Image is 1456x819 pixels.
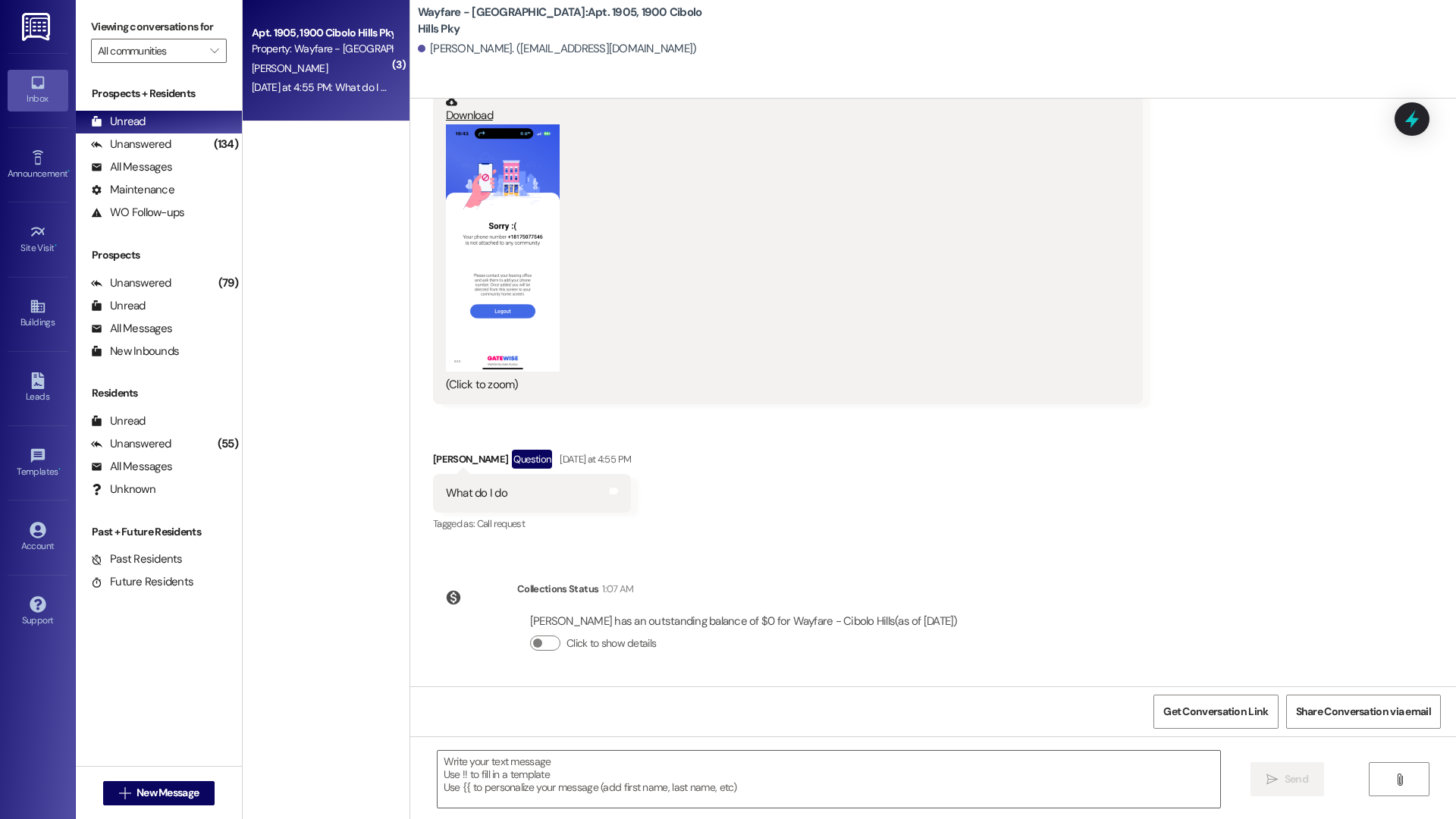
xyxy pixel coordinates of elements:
div: New Inbounds [91,344,179,359]
div: Maintenance [91,182,174,198]
div: (55) [214,432,242,456]
div: Past + Future Residents [76,524,242,540]
div: All Messages [91,159,172,175]
div: Unread [91,114,146,130]
div: Question [512,450,552,469]
span: [PERSON_NAME] [252,61,328,75]
button: Zoom image [446,124,560,372]
span: • [67,166,70,177]
div: Prospects [76,247,242,263]
label: Click to show details [566,635,656,651]
a: Site Visit • [8,219,68,260]
div: [PERSON_NAME] [433,450,631,474]
div: (Click to zoom) [446,377,1119,393]
i:  [210,45,218,57]
div: [DATE] at 4:55 PM [556,451,631,467]
label: Viewing conversations for [91,15,227,39]
div: All Messages [91,459,172,475]
img: ResiDesk Logo [22,13,53,41]
div: Residents [76,385,242,401]
div: (79) [215,271,242,295]
div: Apt. 1905, 1900 Cibolo Hills Pky [252,25,392,41]
div: Tagged as: [433,513,631,535]
a: Support [8,591,68,632]
div: Unknown [91,482,155,497]
div: Unanswered [91,436,171,452]
button: New Message [103,781,215,805]
a: Leads [8,368,68,409]
a: Templates • [8,443,68,484]
div: Prospects + Residents [76,86,242,102]
span: Call request [477,517,525,530]
span: Send [1285,771,1308,787]
i:  [1394,773,1405,786]
div: (134) [210,133,242,156]
div: [PERSON_NAME] has an outstanding balance of $0 for Wayfare - Cibolo Hills (as of [DATE]) [530,613,958,629]
i:  [1266,773,1278,786]
div: All Messages [91,321,172,337]
b: Wayfare - [GEOGRAPHIC_DATA]: Apt. 1905, 1900 Cibolo Hills Pky [418,5,721,37]
input: All communities [98,39,202,63]
button: Get Conversation Link [1153,695,1278,729]
div: Unanswered [91,275,171,291]
div: [PERSON_NAME]. ([EMAIL_ADDRESS][DOMAIN_NAME]) [418,41,697,57]
div: Property: Wayfare - [GEOGRAPHIC_DATA] [252,41,392,57]
div: WO Follow-ups [91,205,184,221]
div: Unanswered [91,136,171,152]
div: Unread [91,413,146,429]
button: Share Conversation via email [1286,695,1441,729]
span: Share Conversation via email [1296,704,1431,720]
button: Send [1250,762,1324,796]
span: • [55,240,57,251]
a: Account [8,517,68,558]
div: 1:07 AM [598,581,633,597]
span: New Message [136,785,199,801]
i:  [119,787,130,799]
a: Inbox [8,70,68,111]
div: Unread [91,298,146,314]
span: • [58,464,61,475]
a: Buildings [8,293,68,334]
div: [DATE] at 4:55 PM: What do I do [252,80,392,94]
div: What do I do [446,485,507,501]
a: Download [446,96,1119,123]
div: Past Residents [91,551,183,567]
span: Get Conversation Link [1163,704,1268,720]
div: Collections Status [517,581,598,597]
div: Future Residents [91,574,193,590]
